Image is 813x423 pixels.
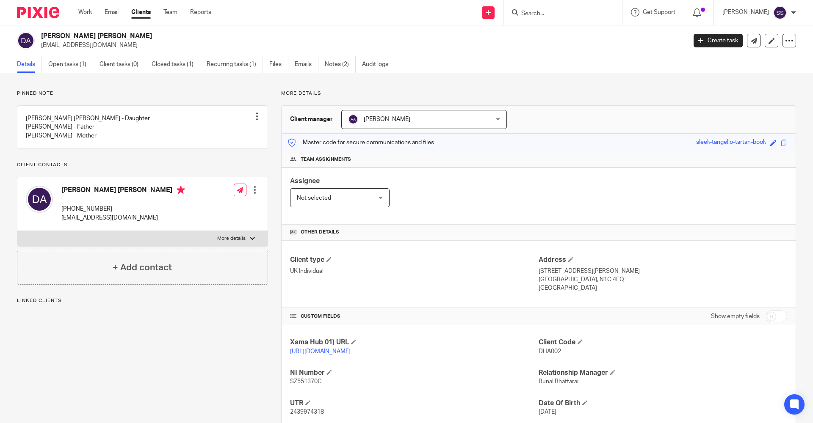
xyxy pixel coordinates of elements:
p: [PERSON_NAME] [722,8,769,16]
img: svg%3E [773,6,787,19]
a: Create task [694,34,743,47]
p: [EMAIL_ADDRESS][DOMAIN_NAME] [61,214,185,222]
p: [GEOGRAPHIC_DATA] [539,284,787,292]
span: 2439974318 [290,409,324,415]
h4: Xama Hub 01) URL [290,338,539,347]
h2: [PERSON_NAME] [PERSON_NAME] [41,32,553,41]
h4: CUSTOM FIELDS [290,313,539,320]
a: Audit logs [362,56,395,73]
h4: [PERSON_NAME] [PERSON_NAME] [61,186,185,196]
p: Pinned note [17,90,268,97]
p: [GEOGRAPHIC_DATA], N1C 4EQ [539,275,787,284]
p: [PHONE_NUMBER] [61,205,185,213]
div: sleek-tangello-tartan-book [696,138,766,148]
span: Not selected [297,195,331,201]
label: Show empty fields [711,312,760,321]
h4: Client Code [539,338,787,347]
p: More details [217,235,246,242]
h4: + Add contact [113,261,172,274]
h4: NI Number [290,368,539,377]
img: svg%3E [348,114,358,124]
h4: Relationship Manager [539,368,787,377]
a: Details [17,56,42,73]
img: Pixie [17,7,59,18]
img: svg%3E [26,186,53,213]
span: Team assignments [301,156,351,163]
span: Other details [301,229,339,236]
span: Assignee [290,178,320,184]
h3: Client manager [290,115,333,124]
h4: Address [539,255,787,264]
span: DHA002 [539,349,561,354]
p: Client contacts [17,162,268,168]
i: Primary [177,186,185,194]
a: Open tasks (1) [48,56,93,73]
span: Runal Bhattarai [539,379,578,385]
a: Closed tasks (1) [152,56,200,73]
span: [DATE] [539,409,556,415]
h4: Date Of Birth [539,399,787,408]
p: UK Individual [290,267,539,275]
a: Team [163,8,177,16]
a: Client tasks (0) [100,56,145,73]
h4: Client type [290,255,539,264]
input: Search [520,10,597,18]
a: Reports [190,8,211,16]
span: SZ551370C [290,379,322,385]
p: [EMAIL_ADDRESS][DOMAIN_NAME] [41,41,681,49]
a: Files [269,56,288,73]
p: Master code for secure communications and files [288,138,434,147]
a: Notes (2) [325,56,356,73]
img: svg%3E [17,32,35,49]
p: Linked clients [17,297,268,304]
a: Email [105,8,119,16]
a: Recurring tasks (1) [207,56,263,73]
h4: UTR [290,399,539,408]
p: [STREET_ADDRESS][PERSON_NAME] [539,267,787,275]
a: Clients [131,8,151,16]
a: [URL][DOMAIN_NAME] [290,349,351,354]
span: [PERSON_NAME] [364,116,410,122]
p: More details [281,90,796,97]
span: Get Support [643,9,675,15]
a: Work [78,8,92,16]
a: Emails [295,56,318,73]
